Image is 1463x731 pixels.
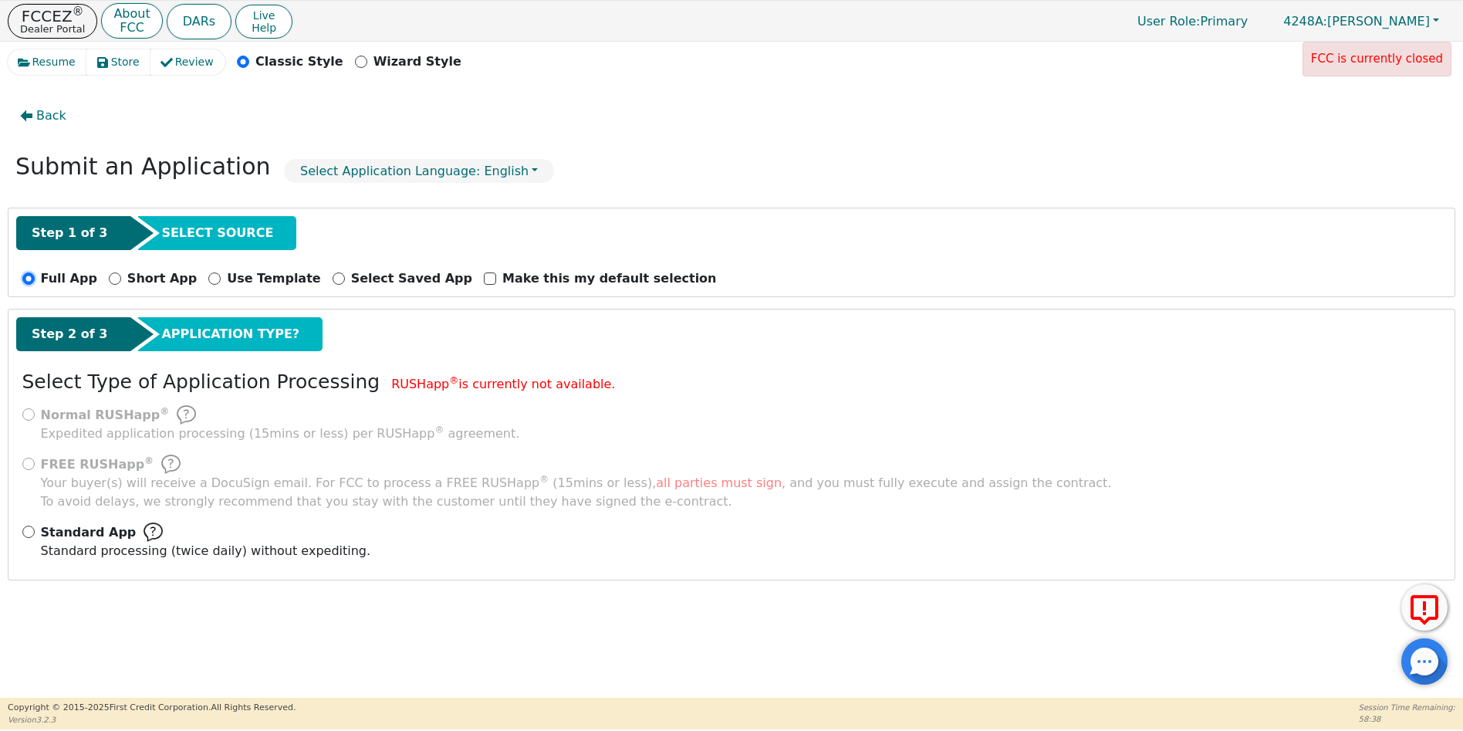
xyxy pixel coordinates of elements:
p: FCCEZ [20,8,85,24]
span: 4248A: [1283,14,1327,29]
span: Resume [32,54,76,70]
p: Classic Style [255,52,343,71]
img: Help Bubble [144,523,163,542]
span: Store [111,54,140,70]
span: Standard processing (twice daily) without expediting. [41,543,371,558]
p: Make this my default selection [502,269,717,288]
button: Resume [8,49,87,75]
span: FCC is currently closed [1311,52,1443,66]
span: Expedited application processing ( 15 mins or less) per RUSHapp agreement. [41,426,520,441]
a: User Role:Primary [1122,6,1263,36]
sup: ® [160,406,169,417]
img: Help Bubble [177,405,196,425]
p: Session Time Remaining: [1359,702,1455,713]
p: Wizard Style [373,52,461,71]
button: DARs [167,4,231,39]
button: AboutFCC [101,3,162,39]
span: Review [175,54,214,70]
p: Dealer Portal [20,24,85,34]
span: all parties must sign [656,475,782,490]
span: Step 2 of 3 [32,325,107,344]
span: FREE RUSHapp [41,457,154,472]
button: Select Application Language: English [284,159,554,183]
p: Use Template [227,269,320,288]
button: Store [86,49,151,75]
p: Copyright © 2015- 2025 First Credit Corporation. [8,702,296,715]
span: All Rights Reserved. [211,702,296,712]
button: LiveHelp [235,5,292,39]
sup: ® [144,455,154,466]
span: To avoid delays, we strongly recommend that you stay with the customer until they have signed the... [41,474,1112,511]
p: Primary [1122,6,1263,36]
button: FCCEZ®Dealer Portal [8,4,97,39]
span: User Role : [1137,14,1200,29]
sup: ® [449,375,458,386]
p: About [113,8,150,20]
button: 4248A:[PERSON_NAME] [1267,9,1455,33]
span: Back [36,107,66,125]
p: Version 3.2.3 [8,714,296,726]
span: Step 1 of 3 [32,224,107,242]
sup: ® [539,474,549,485]
sup: ® [73,5,84,19]
p: FCC [113,22,150,34]
sup: ® [434,425,444,435]
span: Your buyer(s) will receive a DocuSign email. For FCC to process a FREE RUSHapp ( 15 mins or less)... [41,475,1112,490]
span: APPLICATION TYPE? [161,325,299,344]
button: Report Error to FCC [1401,584,1448,631]
span: Normal RUSHapp [41,408,170,422]
span: SELECT SOURCE [161,224,273,242]
button: Back [8,98,79,134]
p: Short App [127,269,197,288]
span: Live [252,9,276,22]
h3: Select Type of Application Processing [22,371,380,394]
span: Standard App [41,523,137,542]
p: Full App [41,269,97,288]
span: [PERSON_NAME] [1283,14,1430,29]
span: RUSHapp is currently not available. [391,377,615,391]
span: Help [252,22,276,34]
button: Review [150,49,225,75]
img: Help Bubble [161,455,181,474]
p: 58:38 [1359,713,1455,725]
h2: Submit an Application [15,153,271,181]
p: Select Saved App [351,269,472,288]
